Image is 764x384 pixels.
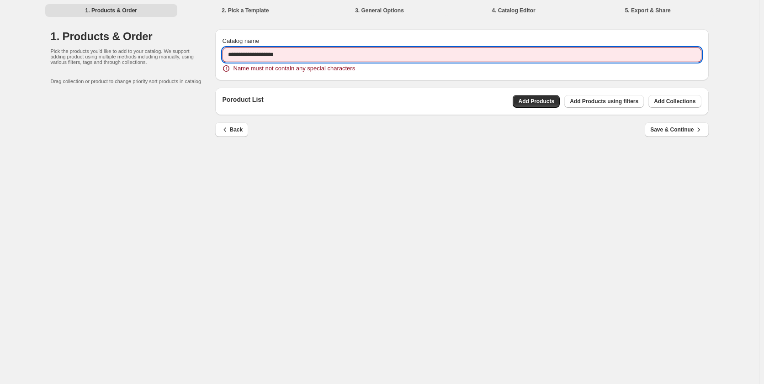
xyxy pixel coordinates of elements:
span: Add Products using filters [570,98,638,105]
button: Back [215,122,249,137]
p: Pick the products you'd like to add to your catalog. We support adding product using multiple met... [51,48,197,65]
span: Name must not contain any special characters [233,64,355,73]
button: Add Products [513,95,560,108]
h1: 1. Products & Order [51,29,215,44]
span: Add Products [518,98,554,105]
p: Poroduct List [223,95,264,108]
span: Back [221,125,243,134]
span: Add Collections [654,98,695,105]
button: Save & Continue [645,122,708,137]
button: Add Products using filters [564,95,644,108]
span: Save & Continue [650,125,703,134]
button: Add Collections [648,95,701,108]
p: Drag collection or product to change priority sort products in catalog [51,79,215,84]
span: Catalog name [223,37,260,44]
